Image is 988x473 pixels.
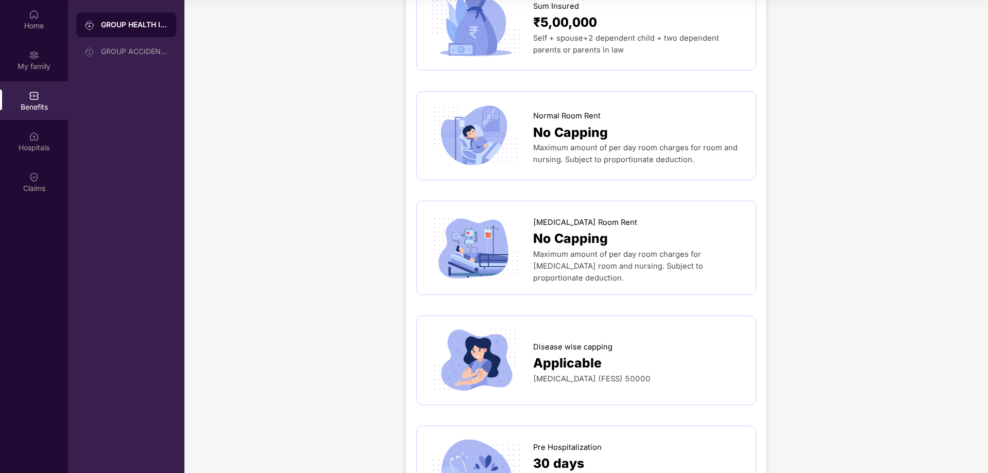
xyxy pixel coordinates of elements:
[533,250,703,283] span: Maximum amount of per day room charges for [MEDICAL_DATA] room and nursing. Subject to proportion...
[533,12,597,32] span: ₹5,00,000
[101,47,168,56] div: GROUP ACCIDENTAL INSURANCE
[533,110,601,122] span: Normal Room Rent
[427,102,524,170] img: icon
[533,374,651,383] span: [MEDICAL_DATA] (FESS) 50000
[533,33,719,55] span: Self + spouse+2 dependent child + two dependent parents or parents in law
[29,91,39,101] img: svg+xml;base64,PHN2ZyBpZD0iQmVuZWZpdHMiIHhtbG5zPSJodHRwOi8vd3d3LnczLm9yZy8yMDAwL3N2ZyIgd2lkdGg9Ij...
[533,442,602,453] span: Pre Hospitalization
[533,341,612,353] span: Disease wise capping
[427,214,524,282] img: icon
[533,217,637,229] span: [MEDICAL_DATA] Room Rent
[29,50,39,60] img: svg+xml;base64,PHN2ZyB3aWR0aD0iMjAiIGhlaWdodD0iMjAiIHZpZXdCb3g9IjAgMCAyMCAyMCIgZmlsbD0ibm9uZSIgeG...
[101,20,168,30] div: GROUP HEALTH INSURANCE
[427,326,524,394] img: icon
[84,20,95,30] img: svg+xml;base64,PHN2ZyB3aWR0aD0iMjAiIGhlaWdodD0iMjAiIHZpZXdCb3g9IjAgMCAyMCAyMCIgZmlsbD0ibm9uZSIgeG...
[84,47,95,57] img: svg+xml;base64,PHN2ZyB3aWR0aD0iMjAiIGhlaWdodD0iMjAiIHZpZXdCb3g9IjAgMCAyMCAyMCIgZmlsbD0ibm9uZSIgeG...
[533,122,608,143] span: No Capping
[533,229,608,249] span: No Capping
[533,1,579,12] span: Sum Insured
[29,172,39,182] img: svg+xml;base64,PHN2ZyBpZD0iQ2xhaW0iIHhtbG5zPSJodHRwOi8vd3d3LnczLm9yZy8yMDAwL3N2ZyIgd2lkdGg9IjIwIi...
[29,131,39,142] img: svg+xml;base64,PHN2ZyBpZD0iSG9zcGl0YWxzIiB4bWxucz0iaHR0cDovL3d3dy53My5vcmcvMjAwMC9zdmciIHdpZHRoPS...
[533,143,738,164] span: Maximum amount of per day room charges for room and nursing. Subject to proportionate deduction.
[29,9,39,20] img: svg+xml;base64,PHN2ZyBpZD0iSG9tZSIgeG1sbnM9Imh0dHA6Ly93d3cudzMub3JnLzIwMDAvc3ZnIiB3aWR0aD0iMjAiIG...
[533,353,602,373] span: Applicable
